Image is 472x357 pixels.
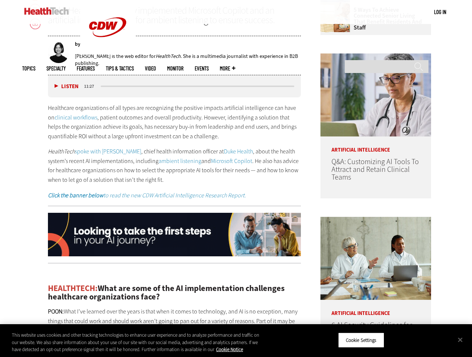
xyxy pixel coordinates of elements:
em: HealthTech [48,148,75,155]
div: User menu [434,8,446,16]
p: Artificial Intelligence [320,300,431,316]
span: Topics [22,66,35,71]
div: duration [83,83,100,90]
button: Cookie Settings [338,332,384,348]
img: Doctors meeting in the office [320,217,431,300]
img: xs-AI-q225-animated-desktop [48,213,301,256]
a: 6 AI Security Guidelines for Healthcare Organizations [332,320,412,338]
p: , chief health information officer at , about the health system’s recent AI implementations, incl... [48,147,301,184]
a: Microsoft Copilot [211,157,252,165]
a: ambient listening [159,157,201,165]
a: Duke Health [224,148,253,155]
strong: POON: [48,308,64,315]
a: Click the banner belowto read the new CDW Artificial Intelligence Research Report. [48,191,246,199]
img: Home [24,7,69,15]
img: doctor on laptop [320,53,431,136]
span: Specialty [46,66,66,71]
button: Listen [55,84,79,89]
div: This website uses cookies and other tracking technologies to enhance user experience and to analy... [12,332,260,353]
div: media player [48,75,301,97]
a: Events [195,66,209,71]
p: Artificial Intelligence [320,136,431,153]
button: Close [452,332,468,348]
em: to read the new CDW Artificial Intelligence Research Report. [48,191,246,199]
span: More [220,66,235,71]
h2: What are some of the AI implementation challenges healthcare organizations face? [48,284,301,301]
a: clinical workflows [55,114,97,121]
a: Features [77,66,95,71]
strong: Click the banner below [48,191,103,199]
a: Tips & Tactics [106,66,134,71]
a: Q&A: Customizing AI Tools To Attract and Retain Clinical Teams [332,157,419,182]
a: CDW [80,49,135,56]
span: HEALTHTECH: [48,283,98,294]
a: spoke with [PERSON_NAME] [75,148,141,155]
a: Log in [434,8,446,15]
a: MonITor [167,66,184,71]
p: What I’ve learned over the years is that when it comes to technology, and AI is no exception, man... [48,307,301,335]
p: Healthcare organizations of all types are recognizing the positive impacts artificial intelligenc... [48,103,301,141]
a: Video [145,66,156,71]
a: More information about your privacy [216,346,243,353]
